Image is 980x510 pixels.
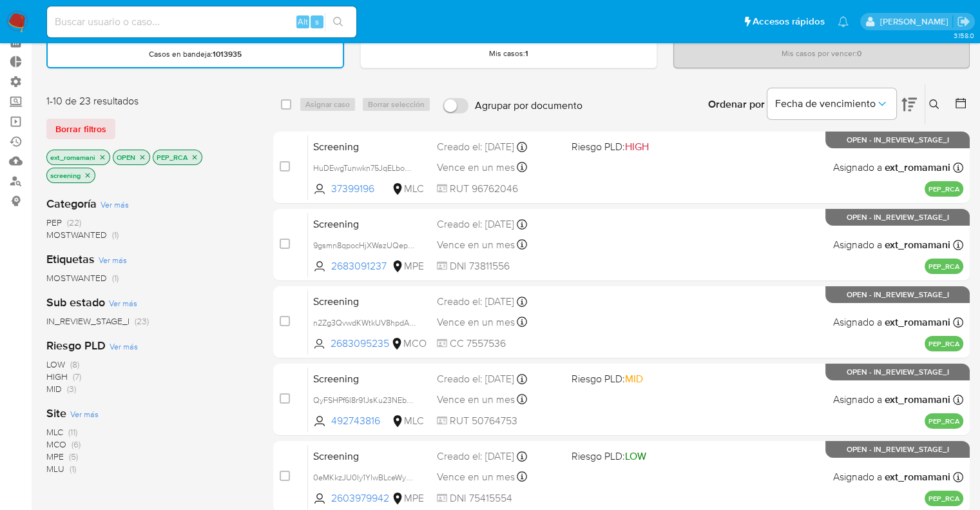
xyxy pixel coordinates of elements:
[753,15,825,28] span: Accesos rápidos
[325,13,351,31] button: search-icon
[47,14,356,30] input: Buscar usuario o caso...
[953,30,974,41] span: 3.158.0
[879,15,952,28] p: marianela.tarsia@mercadolibre.com
[298,15,308,28] span: Alt
[315,15,319,28] span: s
[957,15,970,28] a: Salir
[838,16,849,27] a: Notificaciones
